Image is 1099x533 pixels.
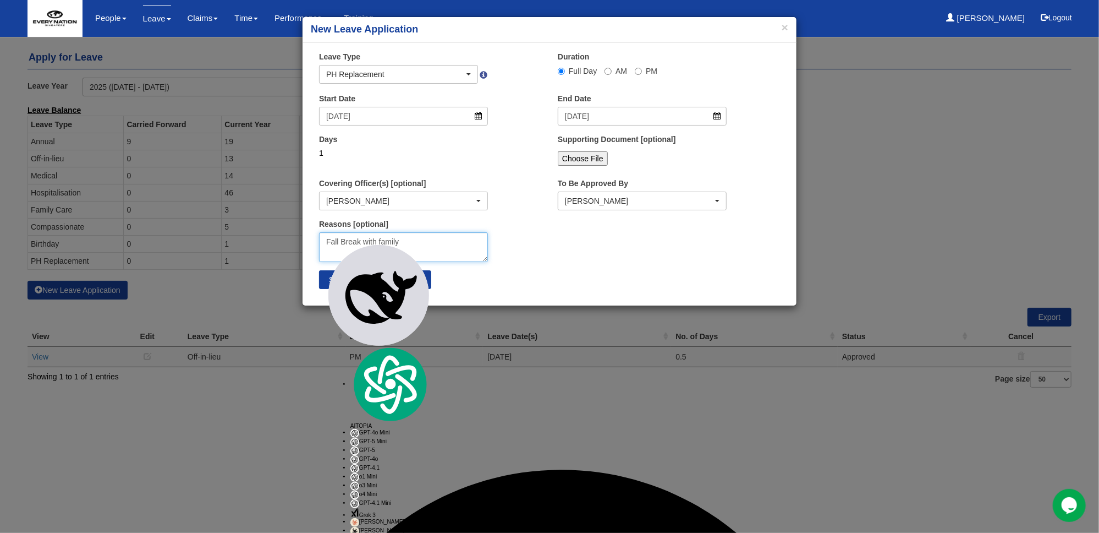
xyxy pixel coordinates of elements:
[319,51,360,62] label: Leave Type
[350,438,429,447] div: GPT-5 Mini
[350,438,359,447] img: gpt-black.svg
[558,107,727,126] input: d/m/yyyy
[319,148,488,159] div: 1
[319,107,488,126] input: d/m/yyyy
[350,499,429,508] div: GPT-4.1 Mini
[616,67,627,75] span: AM
[565,195,713,206] div: [PERSON_NAME]
[350,473,359,482] img: gpt-black.svg
[311,24,418,35] b: New Leave Application
[558,151,608,166] input: Choose File
[350,464,359,473] img: gpt-black.svg
[1053,489,1088,522] iframe: chat widget
[350,473,429,482] div: o1 Mini
[558,192,727,210] button: Joshua Harris
[350,455,359,464] img: gpt-black.svg
[319,192,488,210] button: Adelaine Lee
[558,93,591,104] label: End Date
[350,346,429,428] div: AITOPIA
[558,134,676,145] label: Supporting Document [optional]
[569,67,597,75] span: Full Day
[328,245,429,346] img: deepseek-r1.svg
[350,482,429,491] div: o3 Mini
[319,134,337,145] label: Days
[326,195,474,206] div: [PERSON_NAME]
[350,346,429,422] img: logo.svg
[319,93,355,104] label: Start Date
[350,508,429,518] div: Grok 3
[558,178,628,189] label: To Be Approved By
[319,219,388,230] label: Reasons [optional]
[350,464,429,473] div: GPT-4.1
[350,429,429,438] div: GPT-4o Mini
[350,491,429,499] div: o4 Mini
[646,67,657,75] span: PM
[350,429,359,438] img: gpt-black.svg
[350,491,359,499] img: gpt-black.svg
[782,21,788,33] button: ×
[350,518,429,527] div: [PERSON_NAME] 3.5 Haiku
[350,447,359,455] img: gpt-black.svg
[350,499,359,508] img: gpt-black.svg
[326,69,464,80] div: PH Replacement
[350,455,429,464] div: GPT-4o
[319,65,478,84] button: PH Replacement
[319,270,363,289] input: Submit
[319,178,426,189] label: Covering Officer(s) [optional]
[350,482,359,491] img: gpt-black.svg
[350,447,429,455] div: GPT-5
[558,51,590,62] label: Duration
[350,518,359,527] img: claude-35-haiku.svg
